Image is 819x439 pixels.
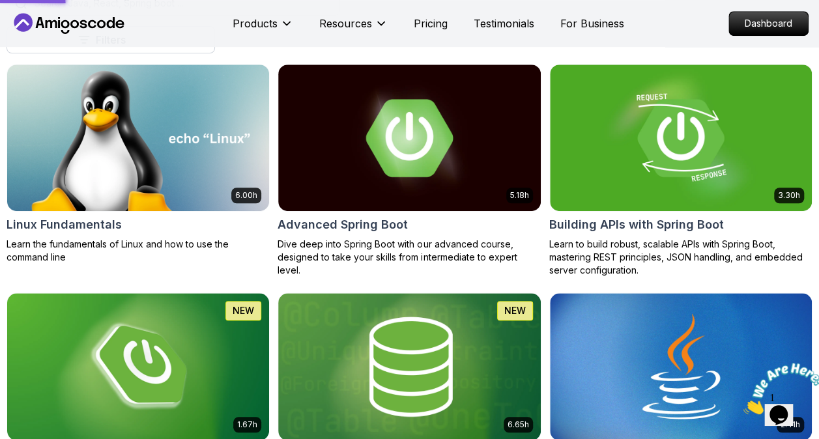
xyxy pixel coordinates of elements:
a: For Business [560,16,624,31]
p: Products [233,16,278,31]
iframe: chat widget [738,358,819,419]
a: Dashboard [728,11,809,36]
a: Pricing [414,16,448,31]
p: Resources [319,16,372,31]
a: Testimonials [474,16,534,31]
img: Chat attention grabber [5,5,86,57]
span: 1 [5,5,10,16]
p: Dashboard [729,12,808,35]
button: Products [233,16,293,42]
button: Resources [319,16,388,42]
